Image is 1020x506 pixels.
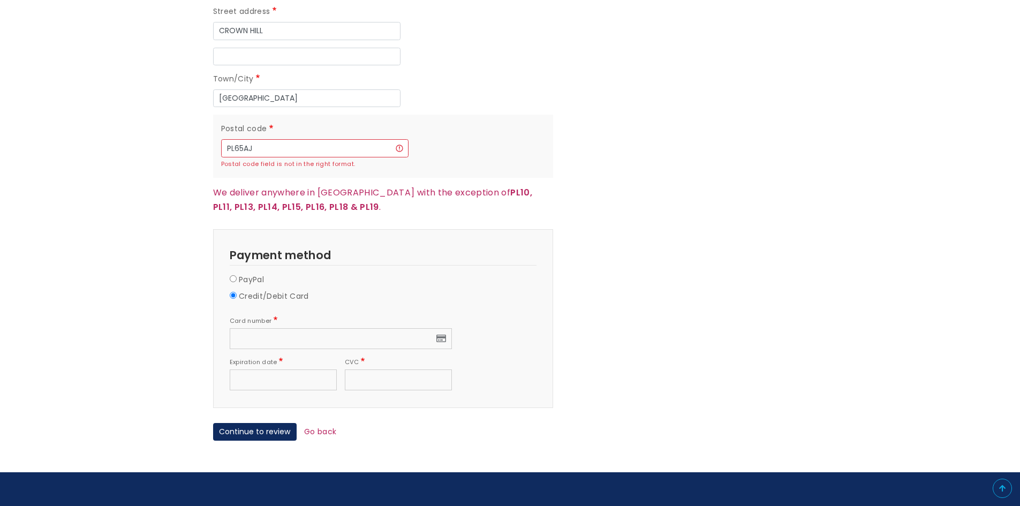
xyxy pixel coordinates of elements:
[351,375,446,384] iframe: Secure CVC input frame
[304,426,336,436] a: Go back
[236,334,446,343] iframe: Secure card number input frame
[213,186,532,213] strong: PL10, PL11, PL13, PL14, PL15, PL16, PL18 & PL19
[345,357,367,367] label: CVC
[239,274,264,286] label: PayPal
[221,123,275,135] label: Postal code
[213,423,297,441] button: Continue to review
[221,159,545,169] div: Postal code field is not in the right format.
[213,185,553,215] p: We deliver anywhere in [GEOGRAPHIC_DATA] with the exception of .
[230,357,285,367] label: Expiration date
[236,375,331,384] iframe: Secure expiration date input frame
[230,247,331,263] span: Payment method
[230,316,279,326] label: Card number
[239,290,309,303] label: Credit/Debit Card
[213,73,262,86] label: Town/City
[213,5,278,18] label: Street address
